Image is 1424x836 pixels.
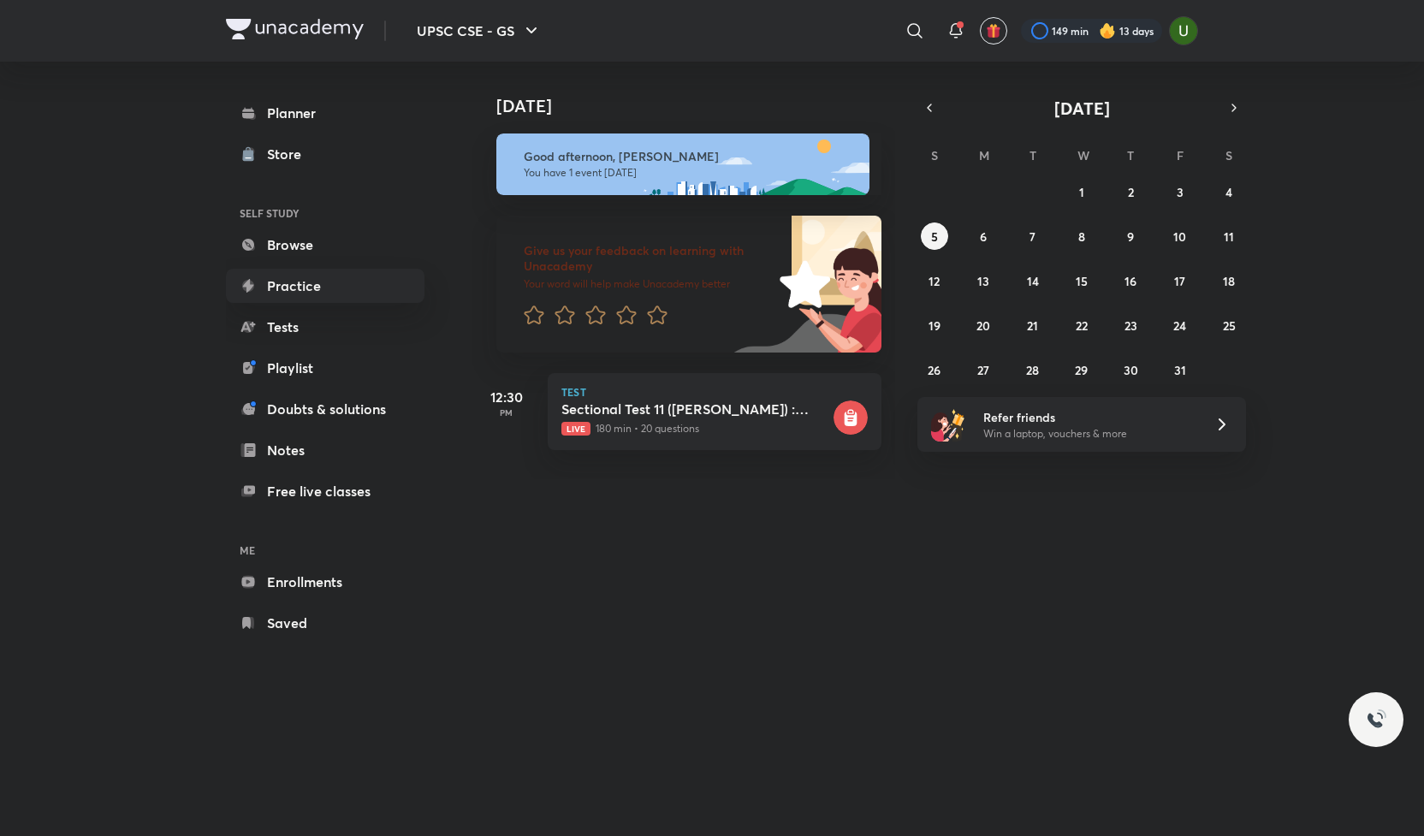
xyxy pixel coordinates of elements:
abbr: October 6, 2025 [980,228,987,245]
button: October 30, 2025 [1117,356,1144,383]
div: Store [267,144,311,164]
button: October 25, 2025 [1215,311,1243,339]
a: Free live classes [226,474,424,508]
abbr: October 10, 2025 [1173,228,1186,245]
button: October 31, 2025 [1166,356,1194,383]
button: October 4, 2025 [1215,178,1243,205]
abbr: October 2, 2025 [1128,184,1134,200]
h6: Good afternoon, [PERSON_NAME] [524,149,854,164]
abbr: Thursday [1127,147,1134,163]
button: October 26, 2025 [921,356,948,383]
button: October 11, 2025 [1215,222,1243,250]
abbr: October 31, 2025 [1174,362,1186,378]
abbr: October 5, 2025 [931,228,938,245]
button: October 24, 2025 [1166,311,1194,339]
p: Your word will help make Unacademy better [524,277,774,291]
button: October 21, 2025 [1019,311,1047,339]
button: October 15, 2025 [1068,267,1095,294]
img: Company Logo [226,19,364,39]
button: October 12, 2025 [921,267,948,294]
abbr: October 12, 2025 [929,273,940,289]
abbr: October 16, 2025 [1124,273,1136,289]
abbr: Sunday [931,147,938,163]
abbr: October 30, 2025 [1124,362,1138,378]
a: Saved [226,606,424,640]
abbr: October 18, 2025 [1223,273,1235,289]
abbr: October 14, 2025 [1027,273,1039,289]
button: October 3, 2025 [1166,178,1194,205]
img: Aishwary Kumar [1169,16,1198,45]
abbr: October 11, 2025 [1224,228,1234,245]
abbr: October 26, 2025 [928,362,940,378]
button: UPSC CSE - GS [406,14,552,48]
abbr: October 13, 2025 [977,273,989,289]
button: October 16, 2025 [1117,267,1144,294]
span: [DATE] [1054,97,1110,120]
p: PM [472,407,541,418]
button: October 14, 2025 [1019,267,1047,294]
button: October 17, 2025 [1166,267,1194,294]
button: October 22, 2025 [1068,311,1095,339]
abbr: October 25, 2025 [1223,317,1236,334]
abbr: October 19, 2025 [929,317,940,334]
abbr: Wednesday [1077,147,1089,163]
a: Browse [226,228,424,262]
button: October 29, 2025 [1068,356,1095,383]
button: October 19, 2025 [921,311,948,339]
a: Store [226,137,424,171]
abbr: October 28, 2025 [1026,362,1039,378]
abbr: October 3, 2025 [1177,184,1184,200]
abbr: October 22, 2025 [1076,317,1088,334]
abbr: Tuesday [1029,147,1036,163]
abbr: October 15, 2025 [1076,273,1088,289]
button: October 2, 2025 [1117,178,1144,205]
img: avatar [986,23,1001,39]
h6: SELF STUDY [226,199,424,228]
a: Doubts & solutions [226,392,424,426]
abbr: October 27, 2025 [977,362,989,378]
img: referral [931,407,965,442]
button: October 9, 2025 [1117,222,1144,250]
button: October 20, 2025 [970,311,997,339]
button: October 1, 2025 [1068,178,1095,205]
a: Planner [226,96,424,130]
abbr: Saturday [1225,147,1232,163]
p: Win a laptop, vouchers & more [983,426,1194,442]
h6: Give us your feedback on learning with Unacademy [524,243,774,274]
img: streak [1099,22,1116,39]
a: Notes [226,433,424,467]
h5: 12:30 [472,387,541,407]
button: October 8, 2025 [1068,222,1095,250]
button: October 23, 2025 [1117,311,1144,339]
button: October 7, 2025 [1019,222,1047,250]
abbr: October 21, 2025 [1027,317,1038,334]
span: Live [561,422,590,436]
h5: Sectional Test 11 (GS II) : International Relations + Current Affairs [561,400,830,418]
abbr: October 1, 2025 [1079,184,1084,200]
button: October 5, 2025 [921,222,948,250]
abbr: Friday [1177,147,1184,163]
button: October 27, 2025 [970,356,997,383]
button: October 10, 2025 [1166,222,1194,250]
p: Test [561,387,868,397]
h6: Refer friends [983,408,1194,426]
abbr: October 4, 2025 [1225,184,1232,200]
p: 180 min • 20 questions [561,421,830,436]
button: October 6, 2025 [970,222,997,250]
abbr: October 8, 2025 [1078,228,1085,245]
a: Tests [226,310,424,344]
abbr: October 23, 2025 [1124,317,1137,334]
a: Company Logo [226,19,364,44]
abbr: Monday [979,147,989,163]
img: feedback_image [721,216,881,353]
h6: ME [226,536,424,565]
abbr: October 24, 2025 [1173,317,1186,334]
abbr: October 29, 2025 [1075,362,1088,378]
img: afternoon [496,133,869,195]
p: You have 1 event [DATE] [524,166,854,180]
button: October 28, 2025 [1019,356,1047,383]
abbr: October 7, 2025 [1029,228,1035,245]
img: ttu [1366,709,1386,730]
abbr: October 9, 2025 [1127,228,1134,245]
a: Practice [226,269,424,303]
